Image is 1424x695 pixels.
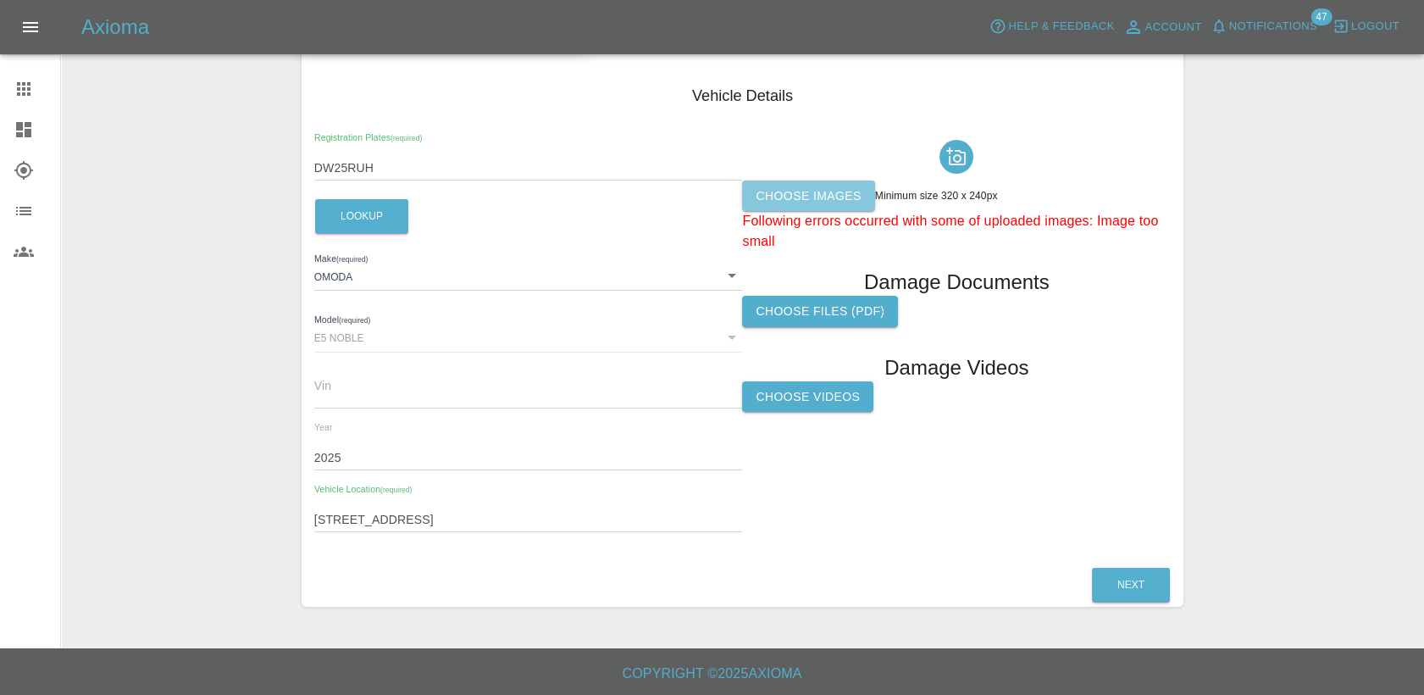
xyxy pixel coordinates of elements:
[1145,18,1202,37] span: Account
[742,211,1171,252] p: Following errors occurred with some of uploaded images: Image too small
[314,314,370,327] label: Model
[314,321,743,352] div: E5 NOBLE
[81,14,149,41] h5: Axioma
[1310,8,1332,25] span: 47
[864,269,1050,296] h1: Damage Documents
[314,85,1171,108] h4: Vehicle Details
[1328,14,1404,40] button: Logout
[314,260,743,291] div: OMODA
[742,296,898,327] label: Choose files (pdf)
[314,132,422,142] span: Registration Plates
[391,134,422,142] small: (required)
[1008,17,1114,36] span: Help & Feedback
[14,662,1410,686] h6: Copyright © 2025 Axioma
[339,317,370,325] small: (required)
[314,484,412,494] span: Vehicle Location
[315,199,408,234] button: Lookup
[336,255,368,263] small: (required)
[884,354,1028,381] h1: Damage Videos
[314,379,331,392] span: Vin
[1206,14,1321,40] button: Notifications
[742,181,874,212] label: Choose images
[875,190,998,202] span: Minimum size 320 x 240px
[742,381,873,413] label: Choose Videos
[10,7,51,47] button: Open drawer
[1229,17,1317,36] span: Notifications
[380,486,412,493] small: (required)
[1119,14,1206,41] a: Account
[314,422,333,432] span: Year
[1351,17,1399,36] span: Logout
[1092,568,1170,603] button: Next
[314,253,368,266] label: Make
[985,14,1118,40] button: Help & Feedback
